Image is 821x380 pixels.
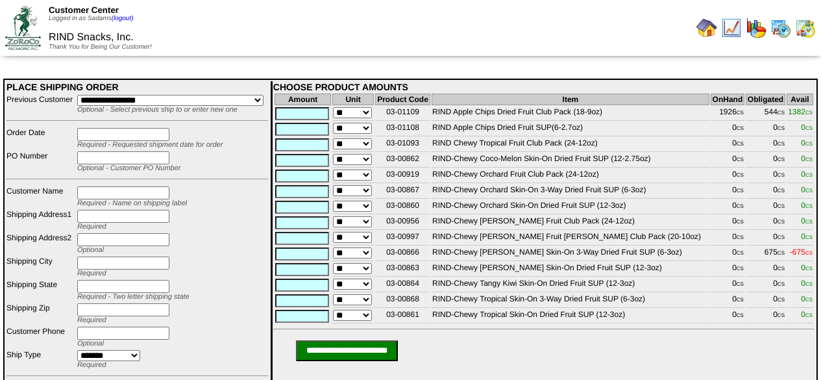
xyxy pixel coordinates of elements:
[737,234,744,240] span: CS
[737,219,744,225] span: CS
[77,316,106,324] span: Required
[711,294,744,308] td: 0
[432,138,709,152] td: RIND Chewy Tropical Fruit Club Pack (24-12oz)
[77,164,181,172] span: Optional - Customer PO Number
[746,247,785,261] td: 675
[778,266,785,272] span: CS
[778,312,785,318] span: CS
[805,188,813,194] span: CS
[711,184,744,199] td: 0
[77,361,106,369] span: Required
[432,122,709,136] td: RIND Apple Chips Dried Fruit SUP(6-2.7oz)
[737,312,744,318] span: CS
[778,110,785,116] span: CS
[432,107,709,121] td: RIND Apple Chips Dried Fruit Club Pack (18-9oz)
[375,169,430,183] td: 03-00919
[805,125,813,131] span: CS
[778,281,785,287] span: CS
[801,263,813,272] span: 0
[432,94,709,105] th: Item
[711,247,744,261] td: 0
[6,186,75,208] td: Customer Name
[801,185,813,194] span: 0
[778,203,785,209] span: CS
[805,141,813,147] span: CS
[737,110,744,116] span: CS
[805,281,813,287] span: CS
[801,123,813,132] span: 0
[737,157,744,162] span: CS
[746,153,785,168] td: 0
[746,231,785,246] td: 0
[432,153,709,168] td: RIND-Chewy Coco-Melon Skin-On Dried Fruit SUP (12-2.75oz)
[6,256,75,278] td: Shipping City
[432,247,709,261] td: RIND-Chewy [PERSON_NAME] Skin-On 3-Way Dried Fruit SUP (6-3oz)
[375,153,430,168] td: 03-00862
[746,309,785,323] td: 0
[375,309,430,323] td: 03-00861
[77,270,106,277] span: Required
[273,82,815,92] div: CHOOSE PRODUCT AMOUNTS
[6,209,75,231] td: Shipping Address1
[711,153,744,168] td: 0
[711,138,744,152] td: 0
[805,172,813,178] span: CS
[375,247,430,261] td: 03-00866
[711,231,744,246] td: 0
[737,125,744,131] span: CS
[432,262,709,277] td: RIND-Chewy [PERSON_NAME] Skin-On Dried Fruit SUP (12-3oz)
[805,157,813,162] span: CS
[375,231,430,246] td: 03-00997
[49,32,134,43] span: RIND Snacks, Inc.
[6,94,75,114] td: Previous Customer
[787,94,813,105] th: Avail
[737,203,744,209] span: CS
[801,294,813,303] span: 0
[737,266,744,272] span: CS
[49,44,152,51] span: Thank You for Being Our Customer!
[6,127,75,149] td: Order Date
[432,278,709,292] td: RIND-Chewy Tangy Kiwi Skin-On Dried Fruit SUP (12-3oz)
[737,297,744,303] span: CS
[778,141,785,147] span: CS
[6,279,75,301] td: Shipping State
[375,200,430,214] td: 03-00860
[6,82,269,92] div: PLACE SHIPPING ORDER
[778,297,785,303] span: CS
[801,170,813,179] span: 0
[746,122,785,136] td: 0
[778,250,785,256] span: CS
[801,279,813,288] span: 0
[375,94,430,105] th: Product Code
[6,233,75,255] td: Shipping Address2
[711,94,744,105] th: OnHand
[746,262,785,277] td: 0
[721,18,742,38] img: line_graph.gif
[332,94,374,105] th: Unit
[746,200,785,214] td: 0
[746,184,785,199] td: 0
[696,18,717,38] img: home.gif
[112,15,134,22] a: (logout)
[77,246,104,254] span: Optional
[778,125,785,131] span: CS
[711,200,744,214] td: 0
[711,169,744,183] td: 0
[77,223,106,231] span: Required
[801,154,813,163] span: 0
[711,309,744,323] td: 0
[746,278,785,292] td: 0
[432,309,709,323] td: RIND-Chewy Tropical Skin-On Dried Fruit SUP (12-3oz)
[778,234,785,240] span: CS
[805,219,813,225] span: CS
[737,172,744,178] span: CS
[711,278,744,292] td: 0
[49,5,119,15] span: Customer Center
[778,188,785,194] span: CS
[49,15,134,22] span: Logged in as Sadams
[746,294,785,308] td: 0
[77,141,223,149] span: Required - Requested shipment date for order
[432,231,709,246] td: RIND-Chewy [PERSON_NAME] Fruit [PERSON_NAME] Club Pack (20-10oz)
[77,340,104,348] span: Optional
[6,303,75,325] td: Shipping Zip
